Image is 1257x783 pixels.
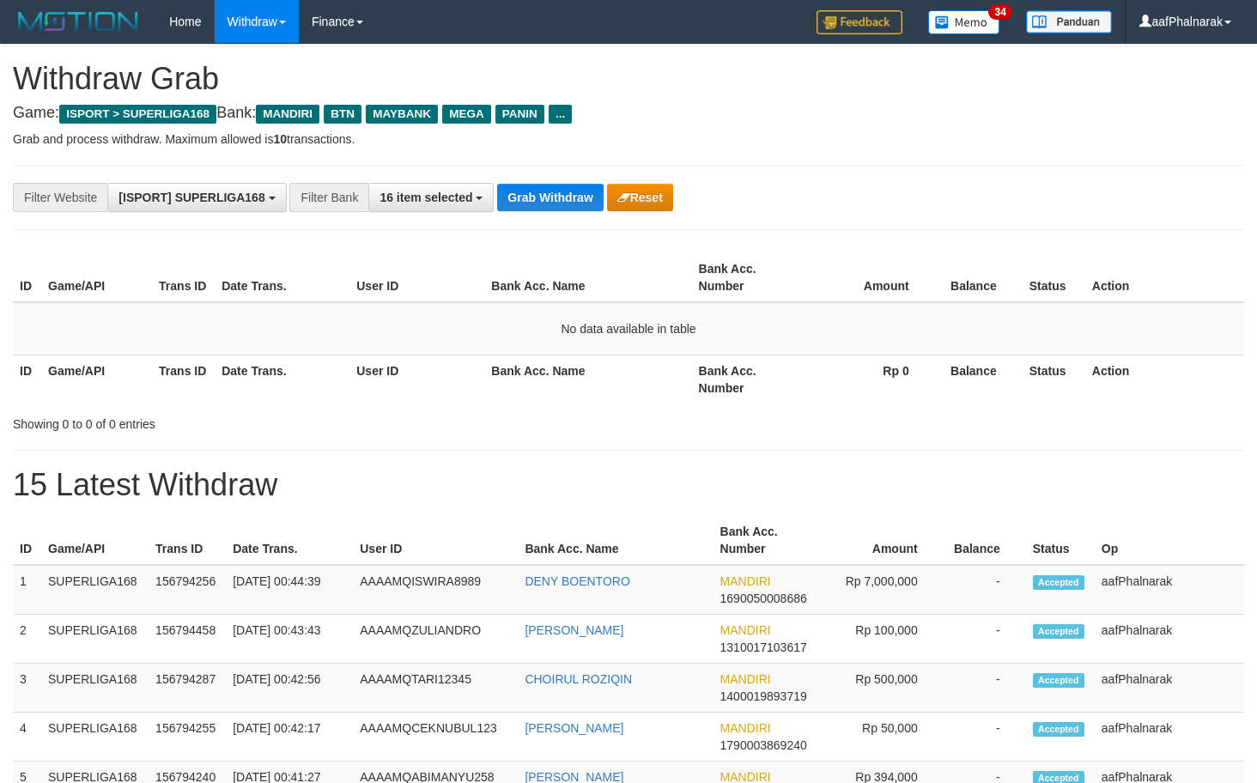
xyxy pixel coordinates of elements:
td: [DATE] 00:42:17 [226,713,353,762]
td: 156794256 [149,565,226,615]
button: [ISPORT] SUPERLIGA168 [107,183,286,212]
span: MANDIRI [256,105,319,124]
th: ID [13,516,41,565]
span: MANDIRI [720,623,771,637]
span: MANDIRI [720,672,771,686]
span: Accepted [1033,722,1084,737]
span: MAYBANK [366,105,438,124]
th: Status [1023,355,1085,404]
th: Status [1026,516,1095,565]
td: 156794458 [149,615,226,664]
td: Rp 50,000 [819,713,944,762]
th: Date Trans. [215,253,349,302]
th: Game/API [41,253,152,302]
th: Bank Acc. Name [484,253,691,302]
th: User ID [349,355,484,404]
th: Rp 0 [803,355,935,404]
th: Amount [819,516,944,565]
th: User ID [349,253,484,302]
span: MEGA [442,105,491,124]
td: Rp 7,000,000 [819,565,944,615]
a: [PERSON_NAME] [525,623,623,637]
td: 2 [13,615,41,664]
h1: Withdraw Grab [13,62,1244,96]
td: [DATE] 00:44:39 [226,565,353,615]
a: [PERSON_NAME] [525,721,623,735]
td: [DATE] 00:43:43 [226,615,353,664]
td: AAAAMQISWIRA8989 [353,565,518,615]
td: AAAAMQTARI12345 [353,664,518,713]
span: Accepted [1033,624,1084,639]
span: Copy 1690050008686 to clipboard [720,592,807,605]
td: SUPERLIGA168 [41,565,149,615]
th: ID [13,253,41,302]
th: Trans ID [152,253,215,302]
td: AAAAMQZULIANDRO [353,615,518,664]
td: - [944,565,1026,615]
th: Balance [944,516,1026,565]
button: Grab Withdraw [497,184,603,211]
span: Copy 1400019893719 to clipboard [720,689,807,703]
span: ... [549,105,572,124]
td: AAAAMQCEKNUBUL123 [353,713,518,762]
a: CHOIRUL ROZIQIN [525,672,632,686]
th: Game/API [41,355,152,404]
th: Date Trans. [226,516,353,565]
div: Filter Website [13,183,107,212]
th: Action [1085,253,1244,302]
th: User ID [353,516,518,565]
th: Bank Acc. Number [692,355,803,404]
td: aafPhalnarak [1095,713,1244,762]
th: Bank Acc. Number [714,516,819,565]
td: [DATE] 00:42:56 [226,664,353,713]
h1: 15 Latest Withdraw [13,468,1244,502]
td: Rp 100,000 [819,615,944,664]
img: MOTION_logo.png [13,9,143,34]
a: DENY BOENTORO [525,574,629,588]
th: Bank Acc. Name [484,355,691,404]
span: Copy 1790003869240 to clipboard [720,738,807,752]
td: No data available in table [13,302,1244,355]
td: SUPERLIGA168 [41,615,149,664]
span: 34 [988,4,1011,20]
th: ID [13,355,41,404]
th: Status [1023,253,1085,302]
span: 16 item selected [380,191,472,204]
td: aafPhalnarak [1095,664,1244,713]
span: MANDIRI [720,721,771,735]
td: 156794255 [149,713,226,762]
th: Trans ID [152,355,215,404]
th: Game/API [41,516,149,565]
td: 4 [13,713,41,762]
th: Balance [935,253,1023,302]
img: panduan.png [1026,10,1112,33]
td: - [944,615,1026,664]
span: [ISPORT] SUPERLIGA168 [118,191,264,204]
div: Filter Bank [289,183,368,212]
td: 156794287 [149,664,226,713]
p: Grab and process withdraw. Maximum allowed is transactions. [13,130,1244,148]
td: aafPhalnarak [1095,615,1244,664]
td: SUPERLIGA168 [41,713,149,762]
span: Accepted [1033,673,1084,688]
img: Button%20Memo.svg [928,10,1000,34]
th: Bank Acc. Name [518,516,713,565]
span: Copy 1310017103617 to clipboard [720,640,807,654]
span: ISPORT > SUPERLIGA168 [59,105,216,124]
td: aafPhalnarak [1095,565,1244,615]
strong: 10 [273,132,287,146]
th: Op [1095,516,1244,565]
td: 3 [13,664,41,713]
div: Showing 0 to 0 of 0 entries [13,409,511,433]
th: Trans ID [149,516,226,565]
td: 1 [13,565,41,615]
th: Bank Acc. Number [692,253,803,302]
button: 16 item selected [368,183,494,212]
span: Accepted [1033,575,1084,590]
th: Balance [935,355,1023,404]
button: Reset [607,184,673,211]
img: Feedback.jpg [817,10,902,34]
h4: Game: Bank: [13,105,1244,122]
td: - [944,664,1026,713]
td: - [944,713,1026,762]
